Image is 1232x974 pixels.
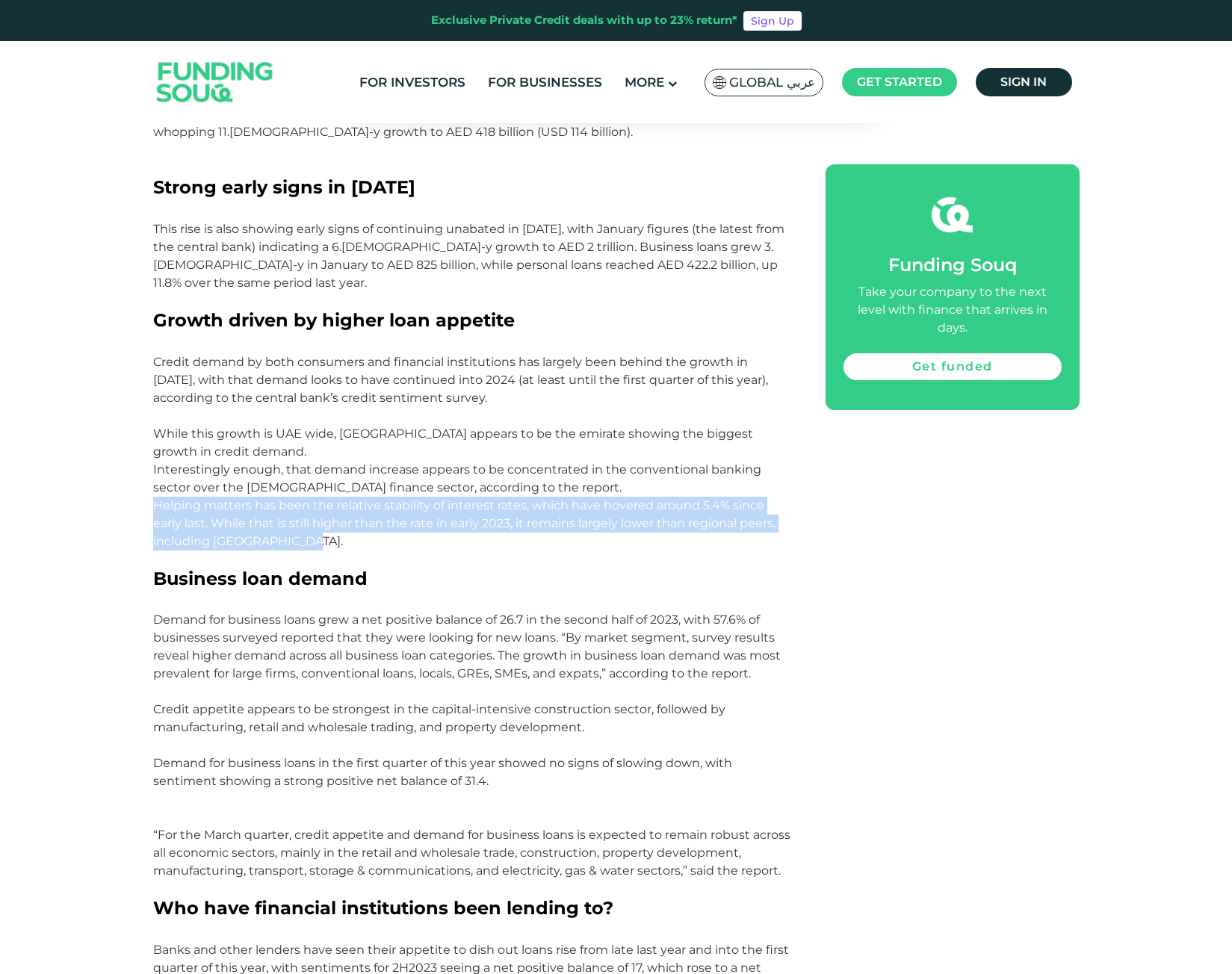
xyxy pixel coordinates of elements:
[888,254,1017,276] span: Funding Souq
[713,76,726,89] img: SA Flag
[153,220,792,310] p: This rise is also showing early signs of continuing unabated in [DATE], with January figures (the...
[484,70,606,95] a: For Businesses
[153,897,613,919] span: Who have financial institutions been lending to?
[153,568,368,589] span: Business loan demand
[153,461,792,497] p: Interestingly enough, that demand increase appears to be concentrated in the conventional banking...
[153,309,515,331] span: Growth driven by higher loan appetite
[932,194,973,235] img: fsicon
[153,611,792,701] p: Demand for business loans grew a net positive balance of 26.7 in the second half of 2023, with 57...
[729,74,815,91] span: Global عربي
[743,11,802,31] a: Sign Up
[843,283,1062,337] div: Take your company to the next level with finance that arrives in days.
[976,68,1072,96] a: Sign in
[153,497,792,568] p: Helping matters has been the relative stability of interest rates, which have hovered around 5.4%...
[142,45,288,120] img: Logo
[857,75,942,89] span: Get started
[625,75,664,90] span: More
[153,701,792,754] p: Credit appetite appears to be strongest in the capital-intensive construction sector, followed by...
[153,176,415,198] span: Strong early signs in [DATE]
[843,353,1062,380] a: Get funded
[153,754,792,898] p: Demand for business loans in the first quarter of this year showed no signs of slowing down, with...
[1000,75,1047,89] span: Sign in
[431,12,737,29] div: Exclusive Private Credit deals with up to 23% return*
[356,70,469,95] a: For Investors
[153,353,792,461] p: Credit demand by both consumers and financial institutions has largely been behind the growth in ...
